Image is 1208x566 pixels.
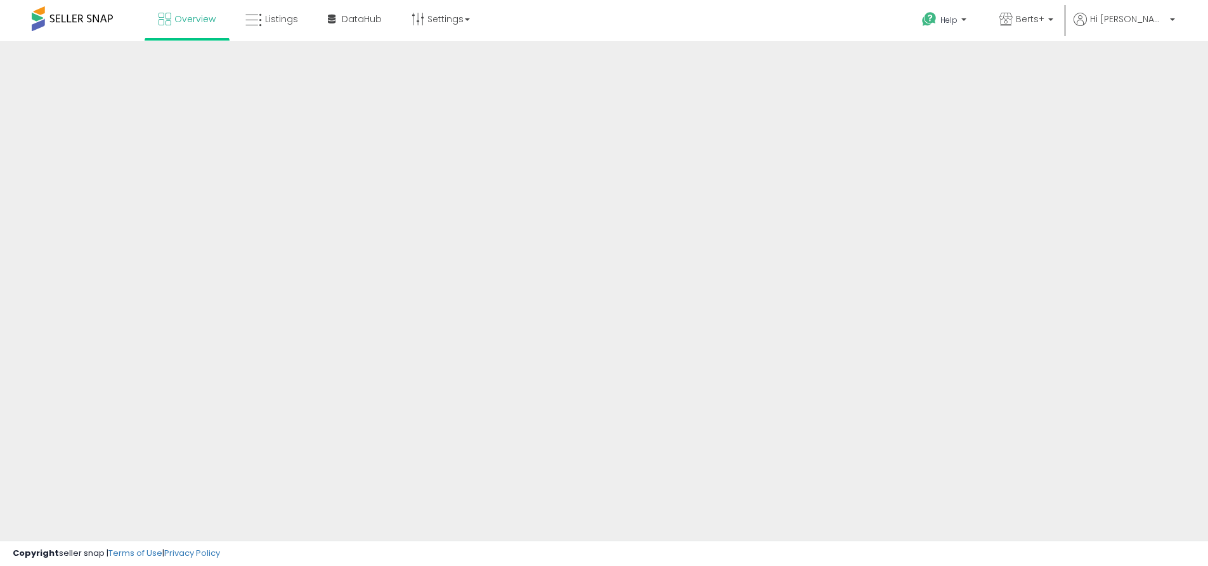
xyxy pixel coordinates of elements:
i: Get Help [921,11,937,27]
strong: Copyright [13,547,59,559]
span: DataHub [342,13,382,25]
span: Berts+ [1016,13,1044,25]
div: seller snap | | [13,548,220,560]
span: Help [940,15,958,25]
a: Hi [PERSON_NAME] [1074,13,1175,41]
span: Listings [265,13,298,25]
a: Help [912,2,979,41]
a: Terms of Use [108,547,162,559]
span: Overview [174,13,216,25]
span: Hi [PERSON_NAME] [1090,13,1166,25]
a: Privacy Policy [164,547,220,559]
